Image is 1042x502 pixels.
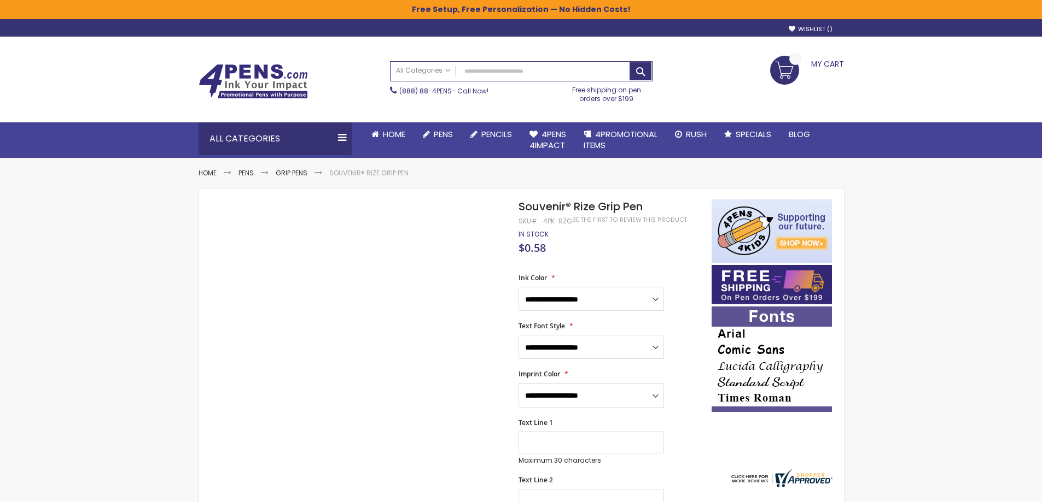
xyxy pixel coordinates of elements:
a: Be the first to review this product [572,216,687,224]
img: 4pens 4 kids [712,199,832,263]
span: Imprint Color [519,369,560,379]
span: $0.58 [519,240,546,255]
span: 4Pens 4impact [529,128,566,151]
span: Specials [736,128,771,140]
p: Maximum 30 characters [519,456,664,465]
a: Pens [238,168,254,178]
a: Specials [715,122,780,146]
span: Ink Color [519,273,547,282]
a: All Categories [391,62,456,80]
span: Rush [686,128,707,140]
span: Text Line 1 [519,418,553,427]
span: All Categories [396,66,451,75]
img: Free shipping on orders over $199 [712,265,832,304]
a: 4Pens4impact [521,122,575,158]
span: Home [383,128,405,140]
a: 4pens.com certificate URL [729,480,833,489]
span: - Call Now! [399,86,488,96]
a: Home [199,168,217,178]
a: Rush [666,122,715,146]
a: Home [363,122,414,146]
span: Text Line 2 [519,475,553,485]
a: Pencils [462,122,521,146]
div: Availability [519,230,549,239]
span: Pencils [481,128,512,140]
span: In stock [519,229,549,239]
span: Pens [434,128,453,140]
a: 4PROMOTIONALITEMS [575,122,666,158]
img: 4pens.com widget logo [729,469,833,487]
a: Blog [780,122,819,146]
a: Wishlist [789,25,833,33]
span: Souvenir® Rize Grip Pen [519,199,643,214]
span: 4PROMOTIONAL ITEMS [584,128,657,151]
a: Pens [414,122,462,146]
a: (888) 88-4PENS [399,86,452,96]
a: Grip Pens [276,168,307,178]
div: 4PK-RZG [543,217,572,226]
img: 4Pens Custom Pens and Promotional Products [199,64,308,99]
li: Souvenir® Rize Grip Pen [329,169,409,178]
strong: SKU [519,216,539,226]
div: Free shipping on pen orders over $199 [561,81,653,103]
span: Blog [789,128,810,140]
div: All Categories [199,122,352,155]
span: Text Font Style [519,321,565,330]
img: font-personalization-examples [712,306,832,412]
